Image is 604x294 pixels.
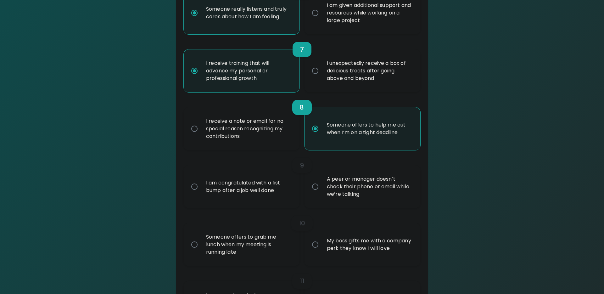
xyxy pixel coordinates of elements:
div: My boss gifts me with a company perk they know I will love [322,229,417,260]
div: A peer or manager doesn’t check their phone or email while we’re talking [322,168,417,206]
h6: 7 [300,44,304,54]
h6: 8 [300,102,304,112]
h6: 11 [300,276,304,286]
div: Someone offers to grab me lunch when my meeting is running late [201,226,296,263]
div: I receive training that will advance my personal or professional growth [201,52,296,90]
div: I am congratulated with a fist bump after a job well done [201,172,296,202]
h6: 10 [299,218,305,228]
div: choice-group-check [184,208,420,266]
h6: 9 [300,160,304,170]
div: Someone offers to help me out when I’m on a tight deadline [322,114,417,144]
div: I receive a note or email for no special reason recognizing my contributions [201,110,296,148]
div: choice-group-check [184,150,420,208]
div: choice-group-check [184,92,420,150]
div: choice-group-check [184,34,420,92]
div: I unexpectedly receive a box of delicious treats after going above and beyond [322,52,417,90]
